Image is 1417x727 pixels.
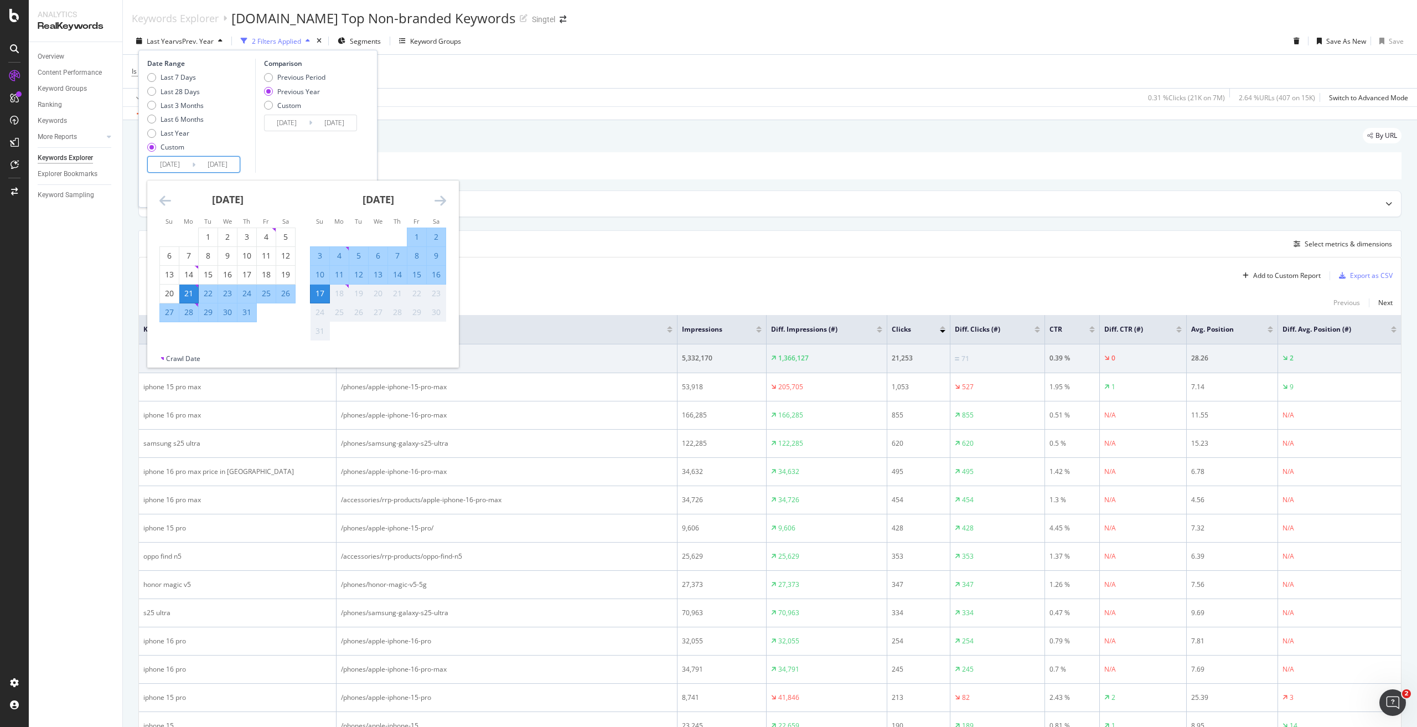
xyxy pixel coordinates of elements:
div: 3 [311,250,329,261]
div: 21 [179,288,198,299]
button: Apply [132,89,164,106]
input: End Date [195,157,240,172]
div: 30 [427,307,446,318]
div: 15 [407,269,426,280]
div: Last 7 Days [161,73,196,82]
small: Tu [355,217,362,225]
td: Choose Friday, July 4, 2025 as your check-in date. It’s available. [257,228,276,246]
div: arrow-right-arrow-left [560,16,566,23]
div: Crawl Date [166,354,200,363]
small: Mo [334,217,344,225]
div: Move backward to switch to the previous month. [159,194,171,208]
td: Choose Tuesday, July 15, 2025 as your check-in date. It’s available. [199,265,218,284]
span: Diff. Clicks (#) [955,324,1018,334]
div: N/A [1282,439,1294,448]
div: iphone 15 pro [143,523,332,533]
div: 8 [199,250,218,261]
div: Last 3 Months [147,101,204,110]
span: Path [341,324,651,334]
div: 495 [892,467,945,477]
div: 19 [349,288,368,299]
button: Export as CSV [1335,267,1393,285]
small: Th [394,217,401,225]
div: 0.5 % [1049,439,1095,448]
td: Choose Saturday, July 12, 2025 as your check-in date. It’s available. [276,246,296,265]
a: Content Performance [38,67,115,79]
div: Next [1378,298,1393,307]
span: Clicks [892,324,923,334]
div: Last 6 Months [147,115,204,124]
small: Sa [282,217,289,225]
div: 26 [276,288,295,299]
div: 0 [1111,353,1115,363]
td: Not available. Friday, August 22, 2025 [407,284,427,303]
div: Keyword Sampling [38,189,94,201]
td: Selected as end date. Sunday, August 17, 2025 [311,284,330,303]
td: Not available. Thursday, August 21, 2025 [388,284,407,303]
div: 6 [160,250,179,261]
div: Ranking [38,99,62,111]
div: 29 [199,307,218,318]
div: 9 [218,250,237,261]
div: iphone 16 pro max price in [GEOGRAPHIC_DATA] [143,467,332,477]
iframe: Intercom live chat [1379,689,1406,716]
td: Not available. Wednesday, August 27, 2025 [369,303,388,322]
td: Choose Sunday, July 20, 2025 as your check-in date. It’s available. [160,284,179,303]
div: 1.42 % [1049,467,1095,477]
td: Selected. Monday, August 11, 2025 [330,265,349,284]
div: 9 [1290,382,1294,392]
td: Not available. Thursday, August 28, 2025 [388,303,407,322]
div: 71 [961,354,969,364]
div: /phones/apple-iphone-15-pro-max [341,382,673,392]
div: 14 [388,269,407,280]
td: Selected. Thursday, August 7, 2025 [388,246,407,265]
div: Save As New [1326,37,1366,46]
td: Selected. Thursday, July 31, 2025 [237,303,257,322]
input: Start Date [265,115,309,131]
div: 22 [407,288,426,299]
div: Previous Year [264,87,325,96]
td: Choose Thursday, July 17, 2025 as your check-in date. It’s available. [237,265,257,284]
div: 2 [1290,353,1294,363]
div: 495 [962,467,974,477]
div: 7.14 [1191,382,1273,392]
td: Choose Monday, July 14, 2025 as your check-in date. It’s available. [179,265,199,284]
button: Keyword Groups [395,32,466,50]
span: Diff. Impressions (#) [771,324,860,334]
span: CTR [1049,324,1073,334]
td: Selected. Friday, August 1, 2025 [407,228,427,246]
div: 9 [427,250,446,261]
td: Selected. Sunday, July 27, 2025 [160,303,179,322]
div: Custom [264,101,325,110]
span: Avg. Position [1191,324,1251,334]
img: Equal [955,357,959,360]
div: 454 [892,495,945,505]
td: Not available. Saturday, August 30, 2025 [427,303,446,322]
div: Custom [277,101,301,110]
td: Choose Thursday, July 3, 2025 as your check-in date. It’s available. [237,228,257,246]
small: Su [316,217,323,225]
div: Comparison [264,59,360,68]
div: 1 [1111,382,1115,392]
div: Last 6 Months [161,115,204,124]
td: Selected. Wednesday, August 13, 2025 [369,265,388,284]
div: N/A [1282,495,1294,505]
div: 166,285 [778,410,803,420]
td: Choose Friday, July 11, 2025 as your check-in date. It’s available. [257,246,276,265]
td: Not available. Sunday, August 24, 2025 [311,303,330,322]
div: 11.55 [1191,410,1273,420]
td: Choose Sunday, July 6, 2025 as your check-in date. It’s available. [160,246,179,265]
div: 26 [349,307,368,318]
td: Selected. Friday, July 25, 2025 [257,284,276,303]
div: 31 [237,307,256,318]
td: Not available. Monday, August 18, 2025 [330,284,349,303]
div: 2.64 % URLs ( 407 on 15K ) [1239,93,1315,102]
div: 24 [237,288,256,299]
td: Not available. Monday, August 25, 2025 [330,303,349,322]
td: Choose Wednesday, July 16, 2025 as your check-in date. It’s available. [218,265,237,284]
div: Content Performance [38,67,102,79]
div: 620 [892,439,945,448]
div: Previous [1333,298,1360,307]
div: N/A [1104,495,1116,505]
div: 10 [237,250,256,261]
